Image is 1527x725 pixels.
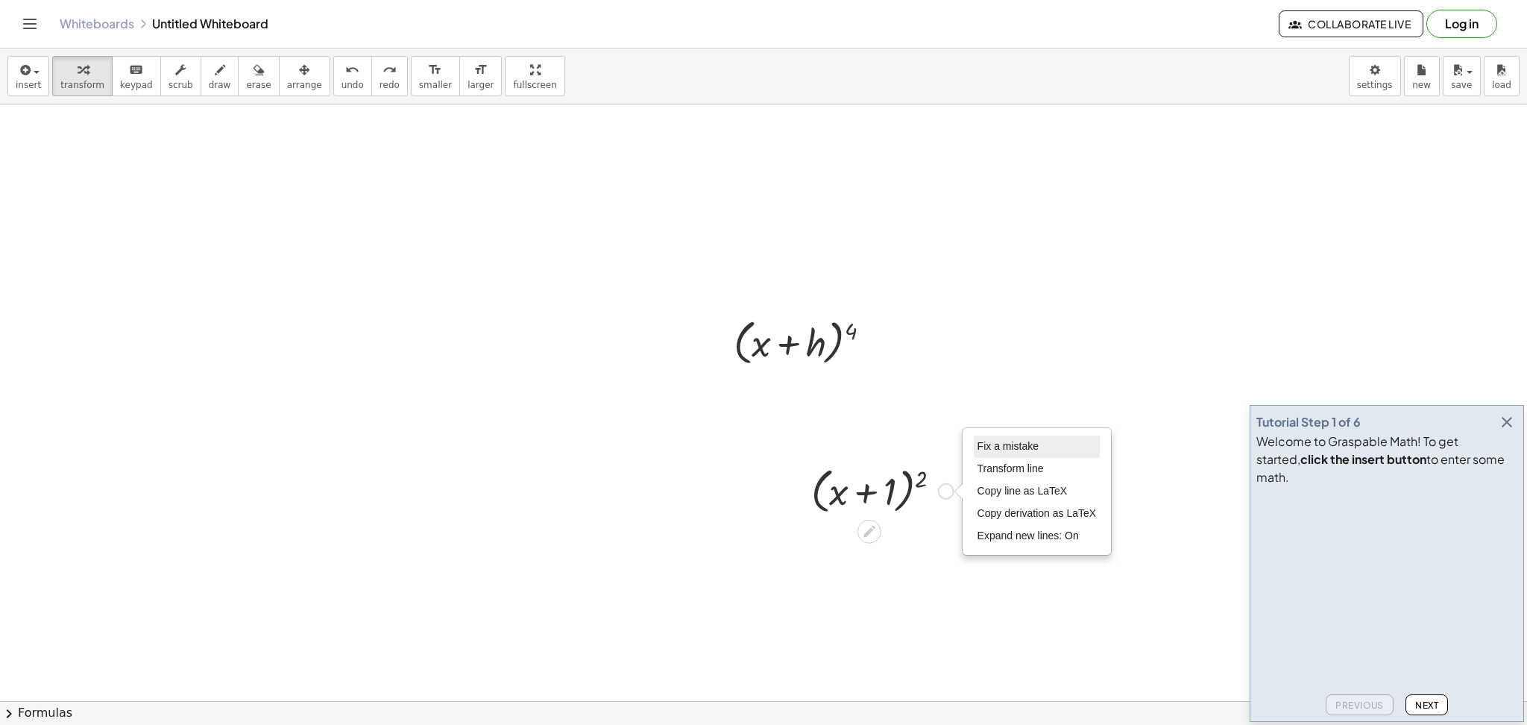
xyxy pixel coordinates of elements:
span: Collaborate Live [1291,17,1411,31]
button: keyboardkeypad [112,56,161,96]
button: settings [1349,56,1401,96]
button: new [1404,56,1440,96]
button: Next [1405,694,1448,715]
button: draw [201,56,239,96]
span: redo [380,80,400,90]
button: scrub [160,56,201,96]
span: save [1451,80,1472,90]
span: smaller [419,80,452,90]
button: undoundo [333,56,372,96]
button: format_sizelarger [459,56,502,96]
i: redo [382,61,397,79]
span: draw [209,80,231,90]
b: click the insert button [1300,451,1426,467]
span: fullscreen [513,80,556,90]
div: Welcome to Graspable Math! To get started, to enter some math. [1256,433,1517,486]
button: insert [7,56,49,96]
span: Expand new lines: On [977,530,1079,542]
button: arrange [279,56,330,96]
i: format_size [428,61,442,79]
div: Tutorial Step 1 of 6 [1256,413,1361,431]
span: keypad [120,80,153,90]
span: Transform line [977,462,1044,474]
button: Toggle navigation [18,12,42,36]
span: new [1412,80,1431,90]
button: load [1484,56,1520,96]
span: scrub [169,80,193,90]
div: Edit math [857,520,881,544]
i: keyboard [129,61,143,79]
span: settings [1357,80,1393,90]
span: Copy derivation as LaTeX [977,507,1097,519]
span: erase [246,80,271,90]
a: Whiteboards [60,16,134,31]
span: Fix a mistake [977,440,1039,452]
i: undo [345,61,359,79]
button: fullscreen [505,56,564,96]
button: format_sizesmaller [411,56,460,96]
span: larger [467,80,494,90]
span: insert [16,80,41,90]
button: erase [238,56,279,96]
span: undo [341,80,364,90]
span: Next [1415,700,1438,711]
button: redoredo [371,56,408,96]
i: format_size [473,61,488,79]
span: arrange [287,80,322,90]
button: Log in [1426,10,1497,38]
button: Collaborate Live [1279,10,1423,37]
button: transform [52,56,113,96]
span: transform [60,80,104,90]
span: load [1492,80,1511,90]
span: Copy line as LaTeX [977,485,1068,497]
button: save [1443,56,1481,96]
